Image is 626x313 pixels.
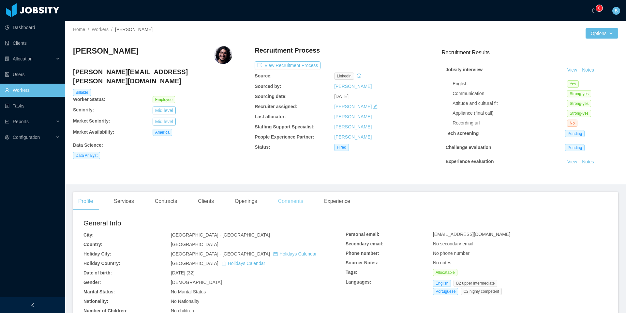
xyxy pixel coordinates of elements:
a: Home [73,27,85,32]
span: Pending [565,144,585,151]
div: Experience [319,192,355,210]
b: Last allocator: [255,114,286,119]
span: Portuguese [433,288,458,295]
b: Personal email: [346,232,380,237]
b: Seniority: [73,107,94,112]
div: Communication [453,90,567,97]
div: Recording url [453,120,567,126]
b: Sourced by: [255,84,281,89]
span: [GEOGRAPHIC_DATA] [171,261,265,266]
span: Configuration [13,135,40,140]
a: icon: robotUsers [5,68,60,81]
div: English [453,80,567,87]
i: icon: setting [5,135,9,140]
img: 9f368fcb-2370-40a1-9b0e-5adaa5aa0d2b_679974ce194e9-400w.png [214,46,232,64]
span: English [433,280,451,287]
b: Status: [255,144,270,150]
div: Profile [73,192,98,210]
div: Appliance (final call) [453,110,567,117]
span: Yes [567,80,579,88]
h4: [PERSON_NAME][EMAIL_ADDRESS][PERSON_NAME][DOMAIN_NAME] [73,67,232,86]
b: Country: [83,242,102,247]
span: / [88,27,89,32]
div: Comments [273,192,308,210]
i: icon: calendar [273,252,278,256]
span: Employee [153,96,175,103]
a: icon: userWorkers [5,84,60,97]
i: icon: solution [5,57,9,61]
a: icon: profileTasks [5,99,60,112]
span: No notes [433,260,451,265]
strong: Challenge evaluation [446,145,491,150]
b: Market Availability: [73,129,114,135]
span: B2 upper intermediate [454,280,497,287]
a: [PERSON_NAME] [334,104,372,109]
span: Data Analyst [73,152,100,159]
span: Billable [73,89,91,96]
span: [GEOGRAPHIC_DATA] - [GEOGRAPHIC_DATA] [171,232,270,238]
span: No Nationality [171,299,199,304]
b: Data Science : [73,142,103,148]
b: Languages: [346,279,371,285]
div: Services [109,192,139,210]
i: icon: line-chart [5,119,9,124]
a: [PERSON_NAME] [334,124,372,129]
b: Gender: [83,280,101,285]
span: [DATE] (32) [171,270,195,275]
sup: 0 [596,5,603,11]
b: Holiday City: [83,251,112,256]
button: Notes [579,173,597,181]
span: [PERSON_NAME] [115,27,153,32]
button: icon: exportView Recruitment Process [255,61,320,69]
button: Mid level [153,107,176,114]
b: Staffing Support Specialist: [255,124,315,129]
b: Tags: [346,270,357,275]
div: Attitude and cultural fit [453,100,567,107]
b: City: [83,232,94,238]
span: Pending [565,130,585,137]
span: No [567,120,577,127]
span: / [111,27,112,32]
button: Notes [579,66,597,74]
a: View [565,159,579,164]
b: Nationality: [83,299,108,304]
b: Sourcer Notes: [346,260,378,265]
button: Notes [579,158,597,166]
h3: [PERSON_NAME] [73,46,139,56]
b: Market Seniority: [73,118,110,124]
i: icon: bell [591,8,596,13]
b: Holiday Country: [83,261,120,266]
b: Secondary email: [346,241,383,246]
span: Strong-yes [567,100,591,107]
strong: Jobsity interview [446,67,483,72]
h3: Recruitment Results [442,48,618,57]
button: Optionsicon: down [586,28,618,39]
b: Marital Status: [83,289,115,294]
a: icon: calendarHolidays Calendar [222,261,265,266]
a: icon: exportView Recruitment Process [255,63,320,68]
span: [EMAIL_ADDRESS][DOMAIN_NAME] [433,232,510,237]
b: Phone number: [346,251,379,256]
span: America [153,129,172,136]
strong: Tech screening [446,131,479,136]
span: No Marital Status [171,289,206,294]
b: Recruiter assigned: [255,104,297,109]
span: [DATE] [334,94,349,99]
a: icon: pie-chartDashboard [5,21,60,34]
a: Workers [92,27,109,32]
span: Allocatable [433,269,457,276]
span: No phone number [433,251,469,256]
span: [DEMOGRAPHIC_DATA] [171,280,222,285]
i: icon: edit [373,104,378,109]
a: icon: calendarHolidays Calendar [273,251,317,256]
h4: Recruitment Process [255,46,320,55]
h2: General Info [83,218,346,228]
a: icon: auditClients [5,37,60,50]
a: [PERSON_NAME] [334,114,372,119]
i: icon: calendar [222,261,226,266]
span: [GEOGRAPHIC_DATA] - [GEOGRAPHIC_DATA] [171,251,317,256]
i: icon: history [357,74,361,78]
a: View [565,67,579,73]
span: [GEOGRAPHIC_DATA] [171,242,218,247]
a: [PERSON_NAME] [334,134,372,140]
